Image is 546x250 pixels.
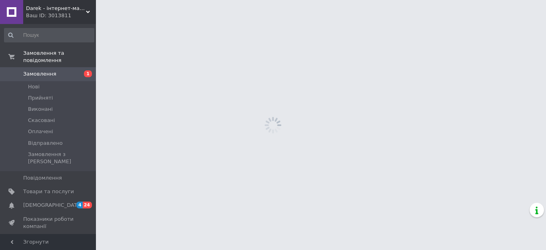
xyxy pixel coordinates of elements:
input: Пошук [4,28,94,42]
span: Скасовані [28,117,55,124]
span: Замовлення [23,70,56,78]
span: Замовлення з [PERSON_NAME] [28,151,94,165]
span: Darek - інтернет-магазин подарунків та декору для дому [26,5,86,12]
span: Відправлено [28,140,63,147]
span: [DEMOGRAPHIC_DATA] [23,202,82,209]
span: Оплачені [28,128,53,135]
span: 24 [83,202,92,208]
span: Прийняті [28,94,53,102]
span: Товари та послуги [23,188,74,195]
span: 4 [76,202,83,208]
div: Ваш ID: 3013811 [26,12,96,19]
span: Виконані [28,106,53,113]
span: Замовлення та повідомлення [23,50,96,64]
span: Повідомлення [23,174,62,182]
span: 1 [84,70,92,77]
span: Нові [28,83,40,90]
span: Показники роботи компанії [23,216,74,230]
